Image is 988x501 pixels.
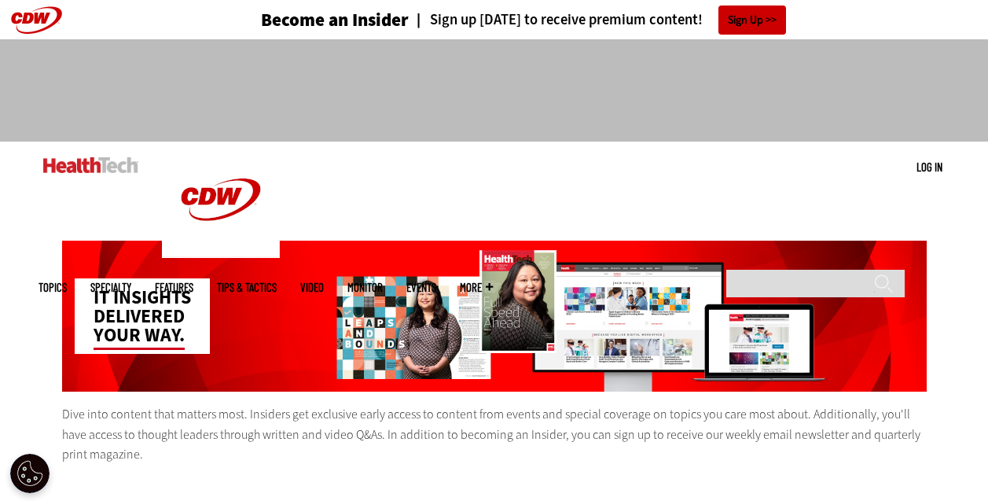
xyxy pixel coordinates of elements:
a: MonITor [347,282,383,293]
a: Sign up [DATE] to receive premium content! [409,13,703,28]
iframe: advertisement [208,55,780,126]
button: Open Preferences [10,454,50,493]
a: Sign Up [718,6,786,35]
img: Home [43,157,138,173]
h3: Become an Insider [261,11,409,29]
span: your way. [94,322,185,350]
span: Topics [39,282,67,293]
div: Cookie Settings [10,454,50,493]
div: User menu [916,159,942,175]
p: Dive into content that matters most. Insiders get exclusive early access to content from events a... [62,404,927,465]
img: Home [162,142,280,258]
a: Tips & Tactics [217,282,277,293]
span: More [460,282,493,293]
a: Video [300,282,324,293]
span: Specialty [90,282,131,293]
a: CDW [162,245,280,262]
div: IT insights delivered [75,278,210,354]
a: Become an Insider [202,11,409,29]
a: Events [406,282,436,293]
a: Log in [916,160,942,174]
a: Features [155,282,193,293]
